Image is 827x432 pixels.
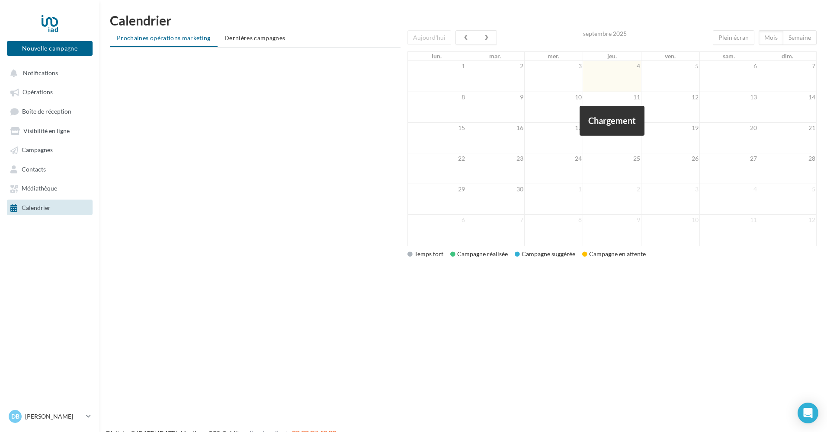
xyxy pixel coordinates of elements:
[798,403,818,423] div: Open Intercom Messenger
[22,185,57,192] span: Médiathèque
[582,250,646,258] div: Campagne en attente
[11,412,19,421] span: DB
[580,106,644,136] div: Chargement
[25,412,83,421] p: [PERSON_NAME]
[5,123,94,138] a: Visibilité en ligne
[22,89,53,96] span: Opérations
[5,200,94,215] a: Calendrier
[5,103,94,119] a: Boîte de réception
[22,165,46,173] span: Contacts
[407,250,443,258] div: Temps fort
[5,161,94,177] a: Contacts
[5,142,94,157] a: Campagnes
[224,34,285,41] span: Dernières campagnes
[117,34,211,41] span: Prochaines opérations marketing
[450,250,508,258] div: Campagne réalisée
[22,204,51,211] span: Calendrier
[23,69,58,76] span: Notifications
[5,84,94,99] a: Opérations
[22,108,71,115] span: Boîte de réception
[110,14,817,27] h1: Calendrier
[407,30,817,246] div: '
[5,180,94,196] a: Médiathèque
[7,41,93,56] button: Nouvelle campagne
[22,146,53,154] span: Campagnes
[7,408,93,425] a: DB [PERSON_NAME]
[5,65,91,80] button: Notifications
[515,250,575,258] div: Campagne suggérée
[23,127,70,134] span: Visibilité en ligne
